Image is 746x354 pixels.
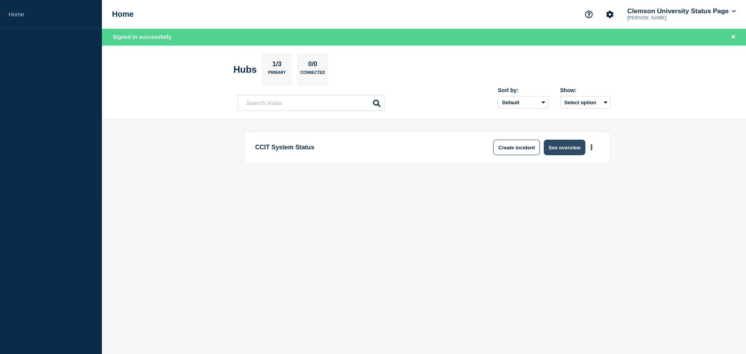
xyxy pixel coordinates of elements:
button: Create incident [493,140,540,155]
input: Search Hubs [237,95,385,111]
span: Signed in successfully [113,34,172,40]
button: Select option [560,96,611,109]
button: Clemson University Status Page [626,7,737,15]
p: CCIT System Status [255,140,470,155]
p: Primary [268,70,286,79]
button: Close banner [728,33,738,42]
h1: Home [112,10,134,19]
p: 0/0 [305,60,320,70]
div: Sort by: [498,87,548,93]
p: 1/3 [270,60,285,70]
button: Support [581,6,597,23]
button: Account settings [602,6,618,23]
select: Sort by [498,96,548,109]
h2: Hubs [233,64,257,75]
button: More actions [587,140,597,155]
button: See overview [544,140,585,155]
p: [PERSON_NAME] [626,15,707,21]
div: Show: [560,87,611,93]
p: Connected [300,70,325,79]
